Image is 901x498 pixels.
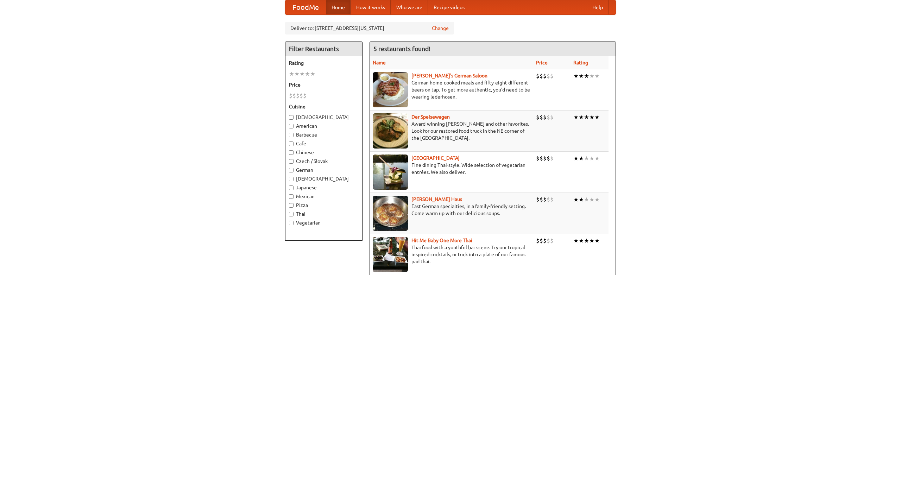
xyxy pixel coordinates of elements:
input: German [289,168,294,172]
li: ★ [584,196,589,203]
a: Recipe videos [428,0,470,14]
li: $ [550,72,554,80]
li: ★ [589,72,594,80]
h5: Rating [289,59,359,67]
input: Mexican [289,194,294,199]
li: $ [540,237,543,245]
input: Vegetarian [289,221,294,225]
p: Fine dining Thai-style. Wide selection of vegetarian entrées. We also deliver. [373,162,530,176]
label: Japanese [289,184,359,191]
li: $ [540,155,543,162]
input: Cafe [289,141,294,146]
li: ★ [589,237,594,245]
label: Cafe [289,140,359,147]
li: ★ [594,72,600,80]
li: $ [536,113,540,121]
li: $ [300,92,303,100]
input: Czech / Slovak [289,159,294,164]
label: Pizza [289,202,359,209]
li: ★ [573,155,579,162]
li: ★ [594,196,600,203]
li: ★ [589,113,594,121]
p: Award-winning [PERSON_NAME] and other favorites. Look for our restored food truck in the NE corne... [373,120,530,141]
input: Thai [289,212,294,216]
li: ★ [589,155,594,162]
li: $ [550,237,554,245]
li: $ [536,196,540,203]
li: ★ [579,113,584,121]
input: [DEMOGRAPHIC_DATA] [289,177,294,181]
li: ★ [300,70,305,78]
label: [DEMOGRAPHIC_DATA] [289,114,359,121]
li: $ [550,155,554,162]
li: ★ [305,70,310,78]
li: $ [536,72,540,80]
li: $ [543,113,547,121]
a: Help [587,0,609,14]
a: [GEOGRAPHIC_DATA] [411,155,460,161]
li: $ [289,92,292,100]
li: ★ [584,113,589,121]
input: Japanese [289,185,294,190]
a: How it works [351,0,391,14]
label: Mexican [289,193,359,200]
a: Rating [573,60,588,65]
li: $ [550,196,554,203]
input: Pizza [289,203,294,208]
li: $ [540,196,543,203]
p: East German specialties, in a family-friendly setting. Come warm up with our delicious soups. [373,203,530,217]
li: $ [547,113,550,121]
li: $ [536,237,540,245]
div: Deliver to: [STREET_ADDRESS][US_STATE] [285,22,454,34]
li: ★ [584,155,589,162]
img: babythai.jpg [373,237,408,272]
img: kohlhaus.jpg [373,196,408,231]
h5: Cuisine [289,103,359,110]
li: $ [292,92,296,100]
input: Chinese [289,150,294,155]
li: ★ [579,237,584,245]
a: Name [373,60,386,65]
p: German home-cooked meals and fifty-eight different beers on tap. To get more authentic, you'd nee... [373,79,530,100]
li: $ [296,92,300,100]
li: $ [547,155,550,162]
label: [DEMOGRAPHIC_DATA] [289,175,359,182]
li: $ [547,237,550,245]
li: ★ [573,196,579,203]
a: [PERSON_NAME]'s German Saloon [411,73,487,78]
h4: Filter Restaurants [285,42,362,56]
label: Czech / Slovak [289,158,359,165]
li: $ [536,155,540,162]
a: [PERSON_NAME] Haus [411,196,462,202]
a: Change [432,25,449,32]
li: $ [540,72,543,80]
a: Der Speisewagen [411,114,450,120]
li: $ [543,155,547,162]
li: ★ [589,196,594,203]
label: Chinese [289,149,359,156]
li: $ [543,196,547,203]
li: ★ [573,237,579,245]
li: ★ [573,113,579,121]
img: satay.jpg [373,155,408,190]
input: Barbecue [289,133,294,137]
li: ★ [594,237,600,245]
li: ★ [584,72,589,80]
li: $ [547,72,550,80]
img: speisewagen.jpg [373,113,408,149]
label: American [289,122,359,130]
p: Thai food with a youthful bar scene. Try our tropical inspired cocktails, or tuck into a plate of... [373,244,530,265]
b: Hit Me Baby One More Thai [411,238,472,243]
h5: Price [289,81,359,88]
li: ★ [594,113,600,121]
input: American [289,124,294,128]
li: $ [543,72,547,80]
li: $ [540,113,543,121]
li: ★ [594,155,600,162]
li: ★ [584,237,589,245]
label: Thai [289,210,359,218]
li: ★ [310,70,315,78]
